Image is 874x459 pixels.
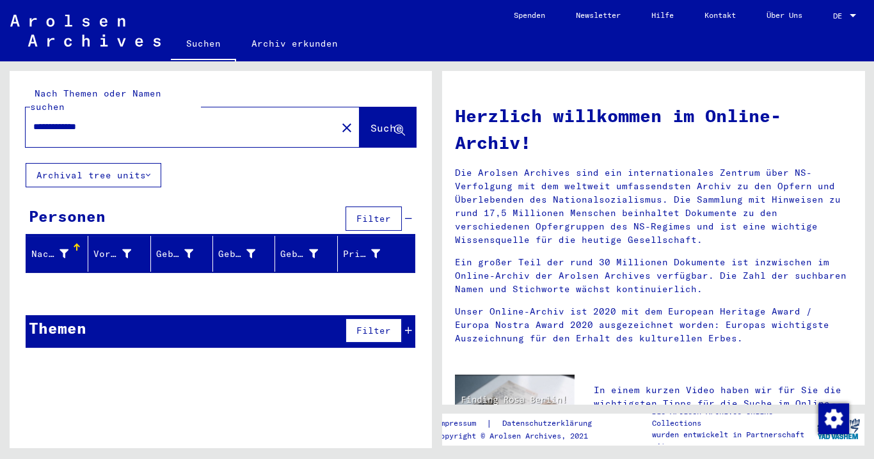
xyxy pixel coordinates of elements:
[26,163,161,187] button: Archival tree units
[455,102,852,156] h1: Herzlich willkommen im Online-Archiv!
[26,236,88,272] mat-header-cell: Nachname
[343,244,399,264] div: Prisoner #
[346,318,402,343] button: Filter
[156,247,193,261] div: Geburtsname
[455,166,852,247] p: Die Arolsen Archives sind ein internationales Zentrum über NS-Verfolgung mit dem weltweit umfasse...
[652,429,812,452] p: wurden entwickelt in Partnerschaft mit
[833,12,847,20] span: DE
[31,247,68,261] div: Nachname
[356,325,391,336] span: Filter
[814,413,862,445] img: yv_logo.png
[818,403,848,433] div: Zustimmung ändern
[346,206,402,231] button: Filter
[360,107,416,147] button: Suche
[213,236,275,272] mat-header-cell: Geburt‏
[29,205,106,228] div: Personen
[30,88,161,113] mat-label: Nach Themen oder Namen suchen
[455,256,852,296] p: Ein großer Teil der rund 30 Millionen Dokumente ist inzwischen im Online-Archiv der Arolsen Archi...
[151,236,213,272] mat-header-cell: Geburtsname
[343,247,380,261] div: Prisoner #
[370,121,402,134] span: Suche
[594,384,852,424] p: In einem kurzen Video haben wir für Sie die wichtigsten Tipps für die Suche im Online-Archiv zusa...
[93,244,150,264] div: Vorname
[171,28,236,61] a: Suchen
[93,247,131,261] div: Vorname
[356,213,391,224] span: Filter
[29,316,86,339] div: Themen
[334,114,360,140] button: Clear
[455,375,575,440] img: video.jpg
[31,244,88,264] div: Nachname
[491,417,607,430] a: Datenschutzerklärung
[339,120,354,136] mat-icon: close
[338,236,415,272] mat-header-cell: Prisoner #
[275,236,337,272] mat-header-cell: Geburtsdatum
[88,236,150,272] mat-header-cell: Vorname
[156,244,212,264] div: Geburtsname
[652,406,812,429] p: Die Arolsen Archives Online-Collections
[280,244,337,264] div: Geburtsdatum
[218,244,274,264] div: Geburt‏
[435,417,486,430] a: Impressum
[818,403,849,434] img: Zustimmung ändern
[435,417,607,430] div: |
[10,15,161,47] img: Arolsen_neg.svg
[455,305,852,345] p: Unser Online-Archiv ist 2020 mit dem European Heritage Award / Europa Nostra Award 2020 ausgezeic...
[280,247,317,261] div: Geburtsdatum
[218,247,255,261] div: Geburt‏
[236,28,353,59] a: Archiv erkunden
[435,430,607,442] p: Copyright © Arolsen Archives, 2021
